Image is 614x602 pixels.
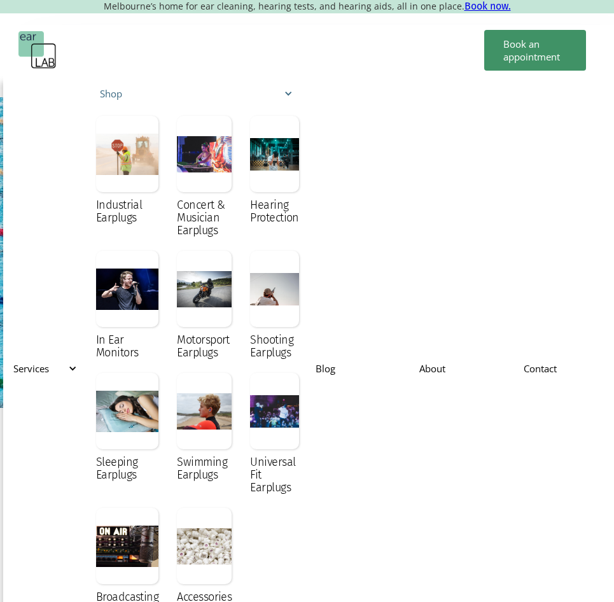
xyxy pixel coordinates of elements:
a: In Ear Monitors [90,248,165,365]
a: Concert & Musician Earplugs [171,113,238,242]
a: Swimming Earplugs [171,370,238,487]
div: Hearing Protection [250,199,299,224]
div: Universal Fit Earplugs [250,456,299,494]
div: Shop [100,87,290,100]
div: Sleeping Earplugs [96,456,159,481]
div: Motorsport Earplugs [177,333,232,359]
div: In Ear Monitors [96,333,159,359]
a: About [409,350,513,387]
a: Motorsport Earplugs [171,248,238,365]
a: Book an appointment [484,30,586,71]
a: Hearing Protection [244,113,305,230]
a: Universal Fit Earplugs [244,370,305,500]
div: Shooting Earplugs [250,333,299,359]
a: Blog [305,350,409,387]
div: Swimming Earplugs [177,456,232,481]
div: Services [3,349,90,388]
div: Services [13,362,74,375]
div: Industrial Earplugs [96,199,159,224]
a: Industrial Earplugs [90,113,165,230]
div: Shop [90,74,305,113]
div: Concert & Musician Earplugs [177,199,232,237]
a: Sleeping Earplugs [90,370,165,487]
a: Shooting Earplugs [244,248,305,365]
a: home [18,31,57,69]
